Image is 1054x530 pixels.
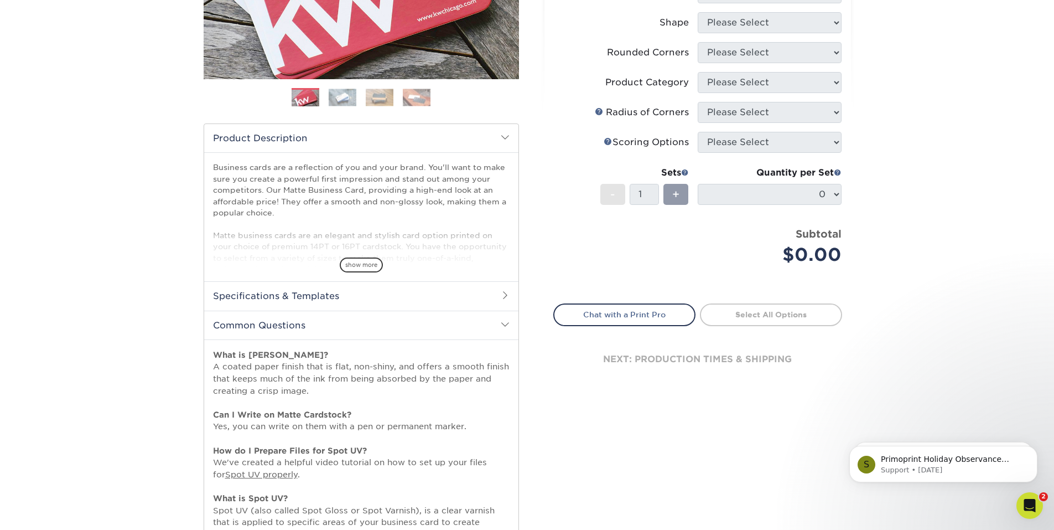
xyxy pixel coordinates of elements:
[700,303,842,326] a: Select All Options
[833,423,1054,500] iframe: Intercom notifications message
[796,228,842,240] strong: Subtotal
[610,186,615,203] span: -
[604,136,689,149] div: Scoring Options
[607,46,689,59] div: Rounded Corners
[672,186,679,203] span: +
[595,106,689,119] div: Radius of Corners
[329,89,356,106] img: Business Cards 02
[340,258,383,272] span: show more
[213,162,510,320] p: Business cards are a reflection of you and your brand. You'll want to make sure you create a powe...
[204,281,518,310] h2: Specifications & Templates
[553,303,695,326] a: Chat with a Print Pro
[213,410,351,419] strong: Can I Write on Matte Cardstock?
[292,84,319,112] img: Business Cards 01
[213,350,328,359] strong: What is [PERSON_NAME]?
[1016,492,1043,519] iframe: Intercom live chat
[204,124,518,152] h2: Product Description
[553,326,842,393] div: next: production times & shipping
[213,493,288,503] strong: What is Spot UV?
[600,166,689,179] div: Sets
[605,76,689,89] div: Product Category
[204,311,518,339] h2: Common Questions
[403,89,430,106] img: Business Cards 04
[698,166,842,179] div: Quantity per Set
[660,16,689,29] div: Shape
[1039,492,1048,501] span: 2
[706,241,842,268] div: $0.00
[366,89,393,106] img: Business Cards 03
[213,446,367,455] strong: How do I Prepare Files for Spot UV?
[225,470,298,479] a: Spot UV properly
